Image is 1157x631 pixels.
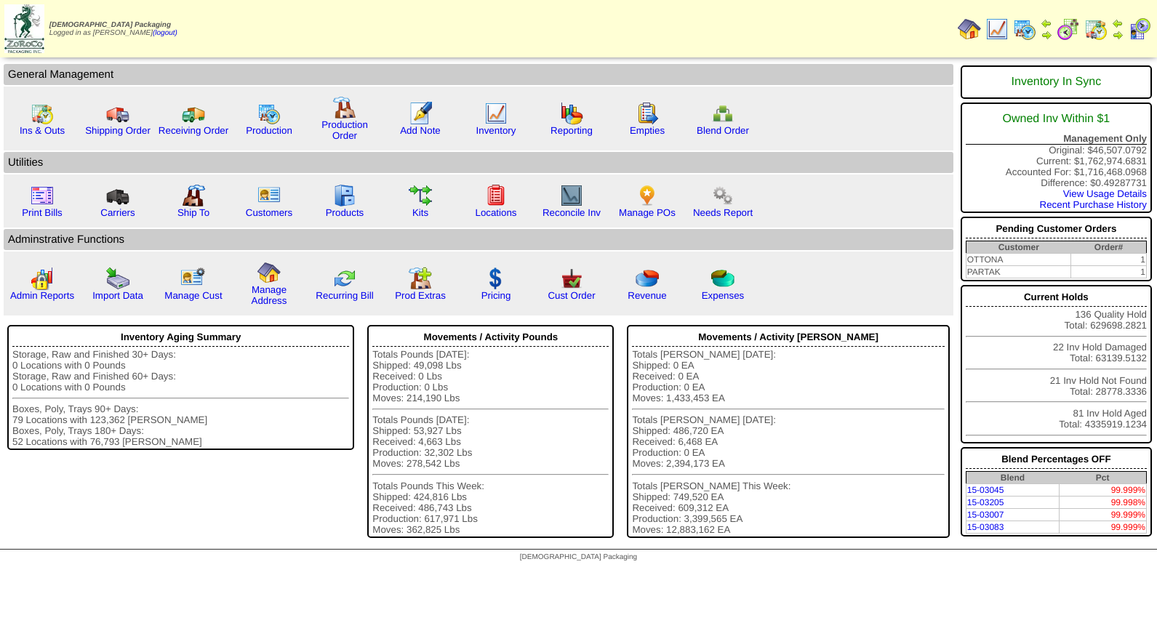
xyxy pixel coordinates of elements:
a: Import Data [92,290,143,301]
img: arrowleft.gif [1112,17,1124,29]
img: calendarinout.gif [1084,17,1108,41]
td: OTTONA [966,254,1071,266]
img: graph.gif [560,102,583,125]
img: home.gif [958,17,981,41]
img: factory2.gif [182,184,205,207]
a: Admin Reports [10,290,74,301]
a: Cust Order [548,290,595,301]
div: Original: $46,507.0792 Current: $1,762,974.6831 Accounted For: $1,716,468.0968 Difference: $0.492... [961,103,1152,213]
img: zoroco-logo-small.webp [4,4,44,53]
a: Add Note [400,125,441,136]
span: Logged in as [PERSON_NAME] [49,21,177,37]
img: workflow.png [711,184,734,207]
a: Blend Order [697,125,749,136]
img: truck2.gif [182,102,205,125]
td: Adminstrative Functions [4,229,953,250]
span: [DEMOGRAPHIC_DATA] Packaging [520,553,637,561]
a: (logout) [153,29,177,37]
img: truck.gif [106,102,129,125]
div: Management Only [966,133,1147,145]
a: Manage Address [252,284,287,306]
div: Inventory In Sync [966,68,1147,96]
a: 15-03205 [967,497,1004,507]
a: Receiving Order [159,125,228,136]
a: Ins & Outs [20,125,65,136]
img: managecust.png [180,267,207,290]
img: network.png [711,102,734,125]
a: Expenses [702,290,745,301]
a: Manage Cust [164,290,222,301]
a: View Usage Details [1063,188,1147,199]
a: Recurring Bill [316,290,373,301]
td: 1 [1071,254,1147,266]
a: Kits [412,207,428,218]
a: Revenue [628,290,666,301]
th: Pct [1059,472,1146,484]
img: line_graph.gif [985,17,1009,41]
a: Reporting [551,125,593,136]
div: Blend Percentages OFF [966,450,1147,469]
div: Current Holds [966,288,1147,307]
img: workflow.gif [409,184,432,207]
img: factory.gif [333,96,356,119]
img: graph2.png [31,267,54,290]
td: 1 [1071,266,1147,278]
div: Pending Customer Orders [966,220,1147,238]
div: 136 Quality Hold Total: 629698.2821 22 Inv Hold Damaged Total: 63139.5132 21 Inv Hold Not Found T... [961,285,1152,443]
a: Production Order [321,119,368,141]
a: 15-03045 [967,485,1004,495]
img: import.gif [106,267,129,290]
td: 99.998% [1059,497,1146,509]
img: calendarcustomer.gif [1128,17,1151,41]
td: 99.999% [1059,509,1146,521]
div: Movements / Activity [PERSON_NAME] [632,328,944,347]
div: Storage, Raw and Finished 30+ Days: 0 Locations with 0 Pounds Storage, Raw and Finished 60+ Days:... [12,349,349,447]
td: 99.999% [1059,484,1146,497]
img: home.gif [257,261,281,284]
img: line_graph.gif [484,102,508,125]
img: reconcile.gif [333,267,356,290]
a: Inventory [476,125,516,136]
img: pie_chart.png [636,267,659,290]
a: Production [246,125,292,136]
div: Owned Inv Within $1 [966,105,1147,133]
img: calendarblend.gif [1057,17,1080,41]
img: line_graph2.gif [560,184,583,207]
th: Blend [966,472,1059,484]
span: [DEMOGRAPHIC_DATA] Packaging [49,21,171,29]
img: arrowleft.gif [1041,17,1052,29]
img: arrowright.gif [1112,29,1124,41]
img: customers.gif [257,184,281,207]
img: po.png [636,184,659,207]
img: pie_chart2.png [711,267,734,290]
a: 15-03007 [967,510,1004,520]
img: arrowright.gif [1041,29,1052,41]
a: Recent Purchase History [1040,199,1147,210]
img: calendarprod.gif [1013,17,1036,41]
a: Products [326,207,364,218]
a: Manage POs [619,207,676,218]
a: Carriers [100,207,135,218]
a: 15-03083 [967,522,1004,532]
a: Prod Extras [395,290,446,301]
td: 99.999% [1059,521,1146,534]
a: Needs Report [693,207,753,218]
img: locations.gif [484,184,508,207]
img: prodextras.gif [409,267,432,290]
img: cust_order.png [560,267,583,290]
img: truck3.gif [106,184,129,207]
img: calendarinout.gif [31,102,54,125]
a: Ship To [177,207,209,218]
th: Customer [966,241,1071,254]
a: Locations [475,207,516,218]
img: dollar.gif [484,267,508,290]
a: Shipping Order [85,125,151,136]
th: Order# [1071,241,1147,254]
a: Reconcile Inv [543,207,601,218]
img: workorder.gif [636,102,659,125]
td: General Management [4,64,953,85]
td: Utilities [4,152,953,173]
img: calendarprod.gif [257,102,281,125]
img: invoice2.gif [31,184,54,207]
a: Print Bills [22,207,63,218]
